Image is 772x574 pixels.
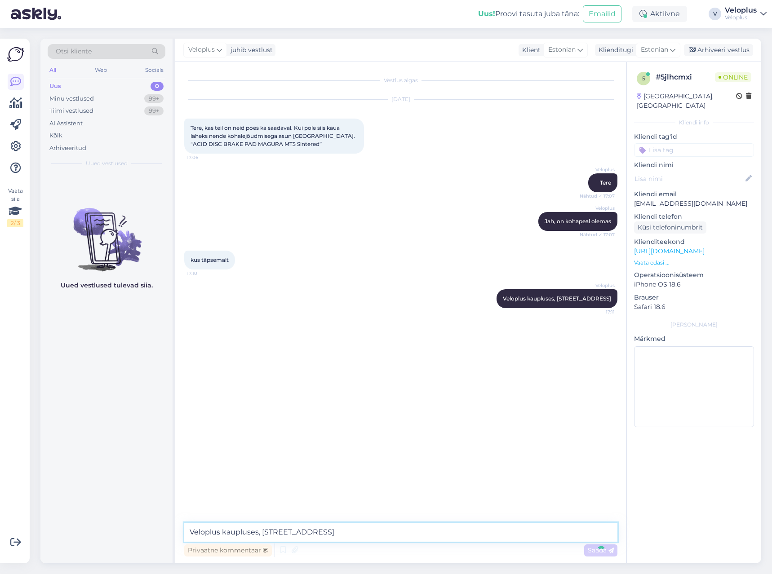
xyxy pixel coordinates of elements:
[40,192,173,273] img: No chats
[144,94,164,103] div: 99+
[632,6,687,22] div: Aktiivne
[7,187,23,227] div: Vaata siia
[634,247,705,255] a: [URL][DOMAIN_NAME]
[49,82,61,91] div: Uus
[637,92,736,110] div: [GEOGRAPHIC_DATA], [GEOGRAPHIC_DATA]
[634,160,754,170] p: Kliendi nimi
[581,282,615,289] span: Veloplus
[600,179,611,186] span: Tere
[49,94,94,103] div: Minu vestlused
[144,106,164,115] div: 99+
[93,64,109,76] div: Web
[187,270,221,277] span: 17:10
[61,281,153,290] p: Uued vestlused tulevad siia.
[684,44,753,56] div: Arhiveeri vestlus
[49,144,86,153] div: Arhiveeritud
[583,5,621,22] button: Emailid
[634,321,754,329] div: [PERSON_NAME]
[48,64,58,76] div: All
[641,45,668,55] span: Estonian
[188,45,215,55] span: Veloplus
[634,237,754,247] p: Klienditeekond
[49,106,93,115] div: Tiimi vestlused
[545,218,611,225] span: Jah, on kohapeal olemas
[581,205,615,212] span: Veloplus
[151,82,164,91] div: 0
[642,75,645,82] span: 5
[580,231,615,238] span: Nähtud ✓ 17:07
[634,212,754,221] p: Kliendi telefon
[49,119,83,128] div: AI Assistent
[595,45,633,55] div: Klienditugi
[725,7,757,14] div: Veloplus
[49,131,62,140] div: Kõik
[191,124,358,147] span: Tere, kas teil on neid poes ka saadaval. Kui pole siis kaua läheks nende kohalejõudmisega asun [G...
[634,199,754,208] p: [EMAIL_ADDRESS][DOMAIN_NAME]
[184,95,617,103] div: [DATE]
[7,46,24,63] img: Askly Logo
[715,72,751,82] span: Online
[634,334,754,344] p: Märkmed
[709,8,721,20] div: V
[143,64,165,76] div: Socials
[656,72,715,83] div: # 5jlhcmxi
[581,166,615,173] span: Veloplus
[503,295,611,302] span: Veloplus kaupluses, [STREET_ADDRESS]
[634,143,754,157] input: Lisa tag
[184,76,617,84] div: Vestlus algas
[580,193,615,199] span: Nähtud ✓ 17:07
[581,309,615,315] span: 17:11
[725,7,767,21] a: VeloplusVeloplus
[478,9,495,18] b: Uus!
[519,45,541,55] div: Klient
[634,280,754,289] p: iPhone OS 18.6
[191,256,229,263] span: kus täpsemalt
[634,293,754,302] p: Brauser
[634,190,754,199] p: Kliendi email
[86,159,128,168] span: Uued vestlused
[634,132,754,141] p: Kliendi tag'id
[634,270,754,280] p: Operatsioonisüsteem
[634,221,706,234] div: Küsi telefoninumbrit
[478,9,579,19] div: Proovi tasuta juba täna:
[634,174,744,184] input: Lisa nimi
[725,14,757,21] div: Veloplus
[548,45,576,55] span: Estonian
[227,45,273,55] div: juhib vestlust
[56,47,92,56] span: Otsi kliente
[187,154,221,161] span: 17:06
[7,219,23,227] div: 2 / 3
[634,302,754,312] p: Safari 18.6
[634,119,754,127] div: Kliendi info
[634,259,754,267] p: Vaata edasi ...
